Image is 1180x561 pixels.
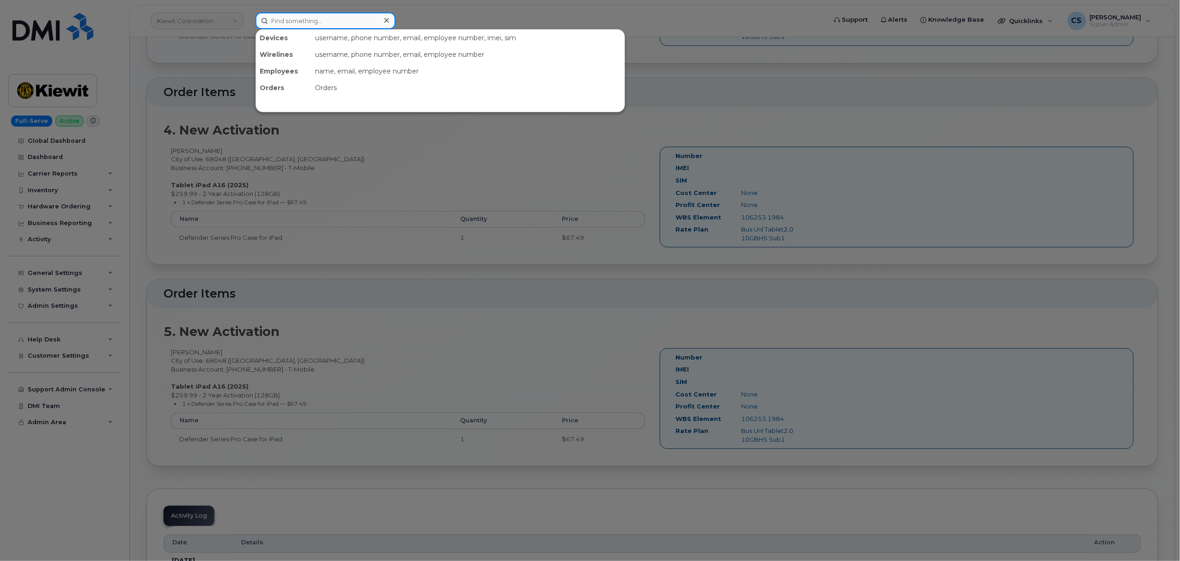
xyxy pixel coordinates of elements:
div: Orders [311,79,625,96]
div: username, phone number, email, employee number [311,46,625,63]
div: Employees [256,63,311,79]
input: Find something... [255,12,395,29]
div: Wirelines [256,46,311,63]
div: username, phone number, email, employee number, imei, sim [311,30,625,46]
iframe: Messenger Launcher [1140,521,1173,554]
div: name, email, employee number [311,63,625,79]
div: Devices [256,30,311,46]
div: Orders [256,79,311,96]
